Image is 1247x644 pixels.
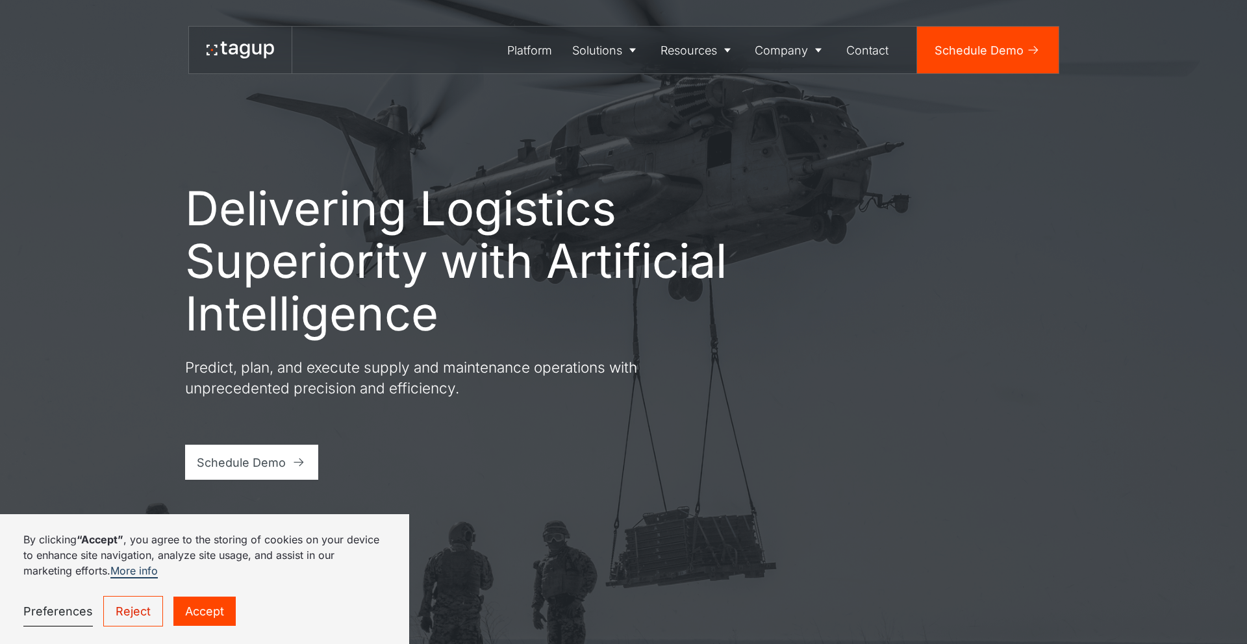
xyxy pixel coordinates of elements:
a: Contact [836,27,899,73]
a: Schedule Demo [185,445,318,480]
div: Contact [846,42,888,59]
div: Company [755,42,808,59]
div: Schedule Demo [935,42,1024,59]
a: Reject [103,596,163,626]
div: Solutions [572,42,622,59]
a: Schedule Demo [917,27,1059,73]
p: By clicking , you agree to the storing of cookies on your device to enhance site navigation, anal... [23,532,386,578]
div: Platform [507,42,552,59]
div: Resources [661,42,717,59]
a: Resources [650,27,745,73]
h1: Delivering Logistics Superiority with Artificial Intelligence [185,182,731,340]
div: Schedule Demo [197,454,286,471]
a: Solutions [562,27,651,73]
p: Predict, plan, and execute supply and maintenance operations with unprecedented precision and eff... [185,357,653,398]
a: Preferences [23,597,93,626]
a: Accept [173,597,236,626]
a: Platform [497,27,562,73]
a: More info [110,564,158,578]
a: Company [745,27,837,73]
strong: “Accept” [77,533,123,546]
